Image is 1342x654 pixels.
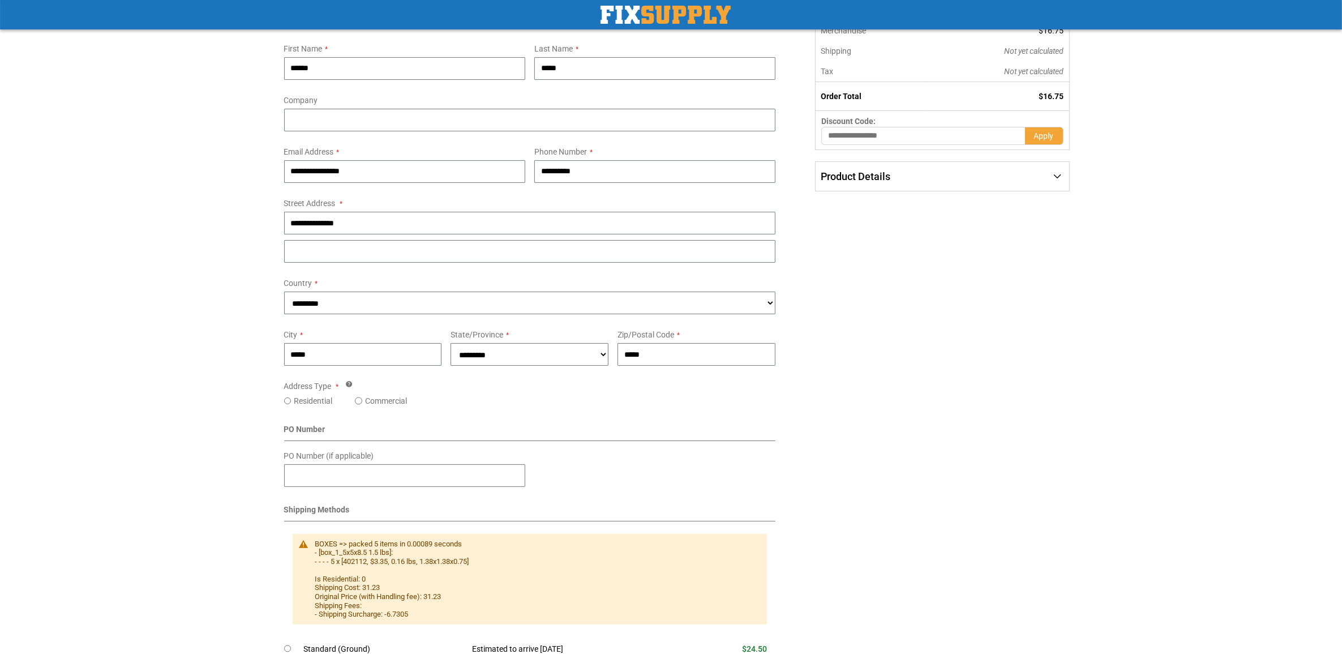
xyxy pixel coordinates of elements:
span: Product Details [821,170,890,182]
span: Last Name [534,44,573,53]
label: Commercial [365,395,407,407]
span: Email Address [284,147,334,156]
span: State/Province [451,330,503,339]
span: PO Number (if applicable) [284,451,374,460]
span: Zip/Postal Code [618,330,674,339]
div: Shipping Methods [284,504,776,522]
strong: Order Total [821,92,861,101]
span: $16.75 [1039,92,1064,101]
img: Fix Industrial Supply [601,6,731,24]
th: Tax [816,61,928,82]
button: Apply [1025,127,1064,145]
div: PO Number [284,424,776,441]
label: Residential [294,395,332,407]
span: Country [284,279,312,288]
span: $16.75 [1039,26,1064,35]
a: store logo [601,6,731,24]
span: Discount Code: [821,117,876,126]
span: Not yet calculated [1005,46,1064,55]
span: First Name [284,44,323,53]
span: Address Type [284,382,332,391]
span: Not yet calculated [1005,67,1064,76]
span: Company [284,96,318,105]
span: $24.50 [742,644,767,653]
span: City [284,330,298,339]
div: BOXES => packed 5 items in 0.00089 seconds - [box_1_5x5x8.5 1.5 lbs]: - - - - 5 x [402112, $3.35,... [315,540,756,619]
span: Apply [1034,131,1054,140]
th: Merchandise [816,20,928,41]
span: Shipping [821,46,851,55]
span: Street Address [284,199,336,208]
span: Phone Number [534,147,587,156]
